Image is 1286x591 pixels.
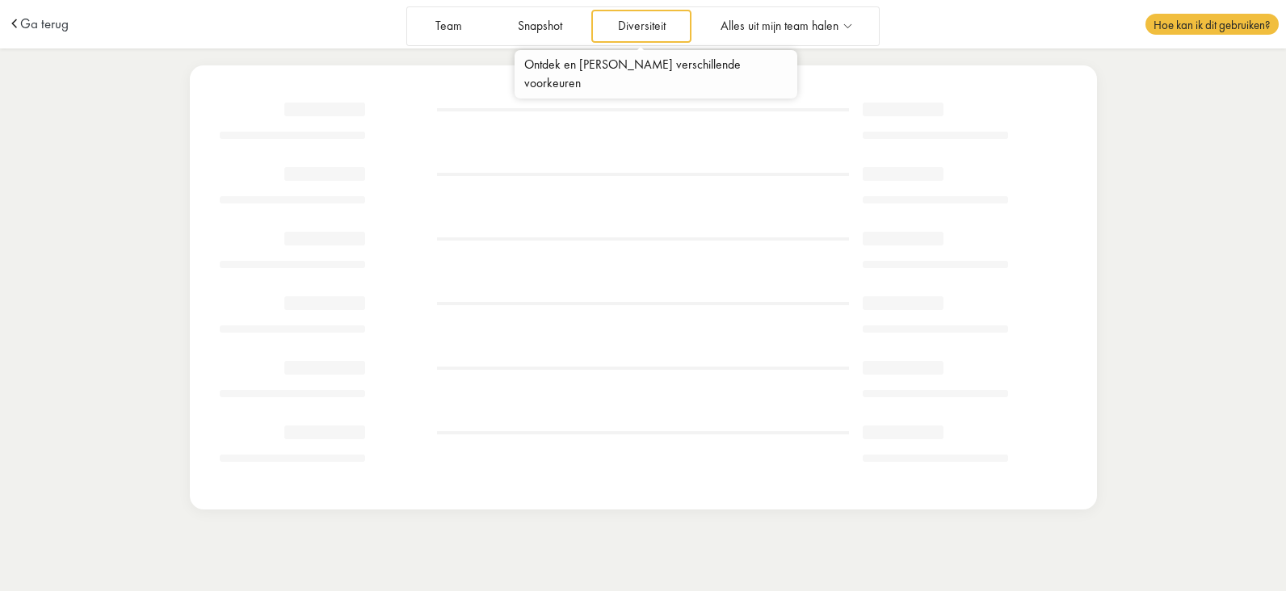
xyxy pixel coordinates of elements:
[410,10,489,43] a: Team
[491,10,588,43] a: Snapshot
[721,19,838,33] span: Alles uit mijn team halen
[591,10,691,43] a: Diversiteit
[1145,14,1278,35] span: Hoe kan ik dit gebruiken?
[20,17,69,31] a: Ga terug
[695,10,877,43] a: Alles uit mijn team halen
